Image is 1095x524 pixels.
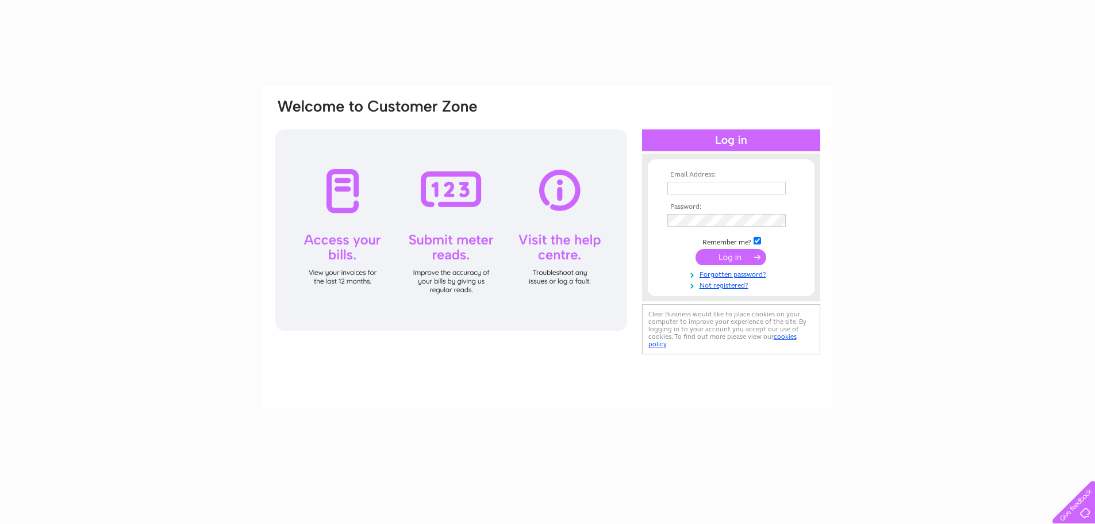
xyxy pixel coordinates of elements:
th: Email Address: [664,171,798,179]
div: Clear Business would like to place cookies on your computer to improve your experience of the sit... [642,304,820,354]
a: Forgotten password? [667,268,798,279]
input: Submit [696,249,766,265]
td: Remember me? [664,235,798,247]
a: Not registered? [667,279,798,290]
th: Password: [664,203,798,211]
a: cookies policy [648,332,797,348]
